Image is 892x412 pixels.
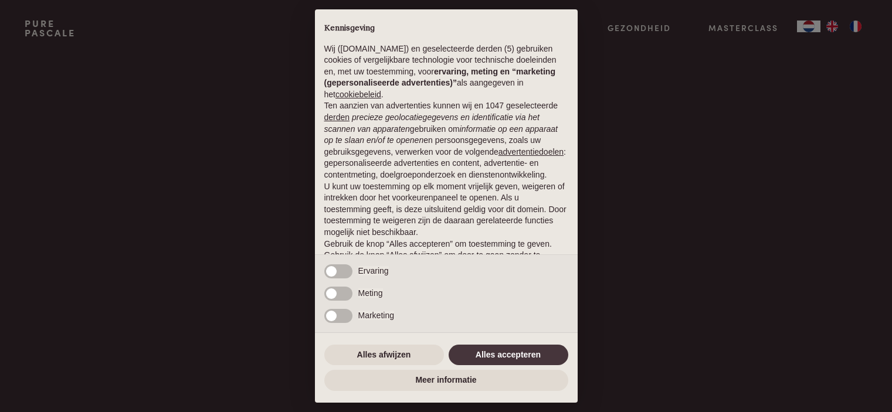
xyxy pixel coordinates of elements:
button: Alles accepteren [449,345,568,366]
button: advertentiedoelen [498,147,564,158]
p: Gebruik de knop “Alles accepteren” om toestemming te geven. Gebruik de knop “Alles afwijzen” om d... [324,239,568,273]
button: Meer informatie [324,370,568,391]
button: derden [324,112,350,124]
span: Ervaring [358,266,389,275]
em: informatie op een apparaat op te slaan en/of te openen [324,124,558,145]
button: Alles afwijzen [324,345,444,366]
span: Meting [358,288,383,298]
p: U kunt uw toestemming op elk moment vrijelijk geven, weigeren of intrekken door het voorkeurenpan... [324,181,568,239]
p: Wij ([DOMAIN_NAME]) en geselecteerde derden (5) gebruiken cookies of vergelijkbare technologie vo... [324,43,568,101]
strong: ervaring, meting en “marketing (gepersonaliseerde advertenties)” [324,67,555,88]
p: Ten aanzien van advertenties kunnen wij en 1047 geselecteerde gebruiken om en persoonsgegevens, z... [324,100,568,181]
h2: Kennisgeving [324,23,568,34]
a: cookiebeleid [335,90,381,99]
em: precieze geolocatiegegevens en identificatie via het scannen van apparaten [324,113,540,134]
span: Marketing [358,311,394,320]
